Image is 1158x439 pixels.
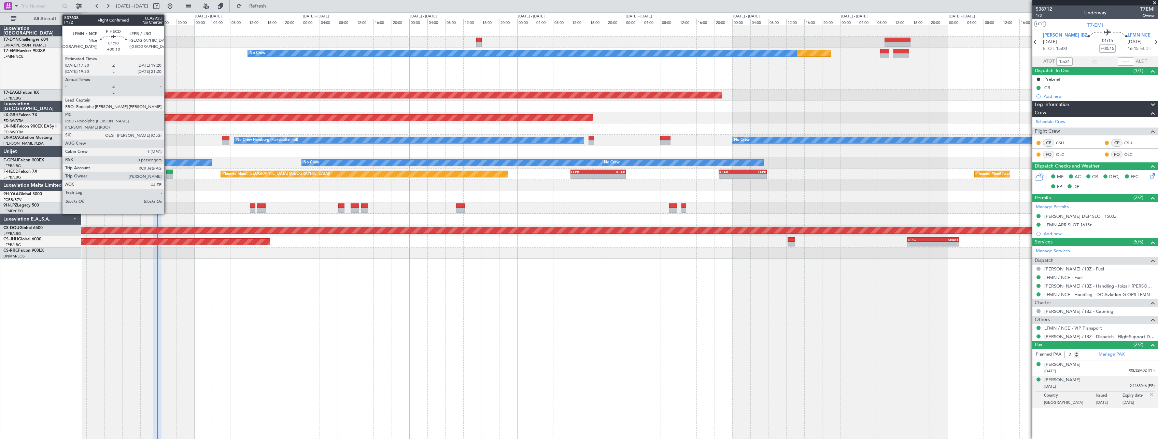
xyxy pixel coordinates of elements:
[1043,139,1054,147] div: CP
[750,19,768,25] div: 04:00
[571,174,598,178] div: -
[1075,174,1081,181] span: AC
[1044,369,1056,374] span: [DATE]
[822,19,840,25] div: 20:00
[302,19,320,25] div: 00:00
[3,192,42,196] a: 9H-YAAGlobal 5000
[3,158,18,162] span: F-GPNJ
[643,19,661,25] div: 04:00
[908,242,933,246] div: -
[233,1,274,12] button: Refresh
[734,135,750,145] div: No Crew
[1044,93,1155,99] div: Add new
[3,54,24,59] a: LFMN/NCE
[719,174,743,178] div: -
[1043,58,1055,65] span: ATOT
[1036,5,1052,13] span: 538712
[1056,45,1067,52] span: 15:00
[1044,384,1056,389] span: [DATE]
[223,169,330,179] div: Planned Maint [GEOGRAPHIC_DATA] ([GEOGRAPHIC_DATA])
[984,19,1002,25] div: 08:00
[1056,151,1071,158] a: OLC
[1057,174,1063,181] span: MF
[3,49,17,53] span: T7-EMI
[804,19,822,25] div: 16:00
[3,237,18,241] span: CS-JHH
[392,19,410,25] div: 20:00
[230,19,248,25] div: 08:00
[1036,248,1070,255] a: Manage Services
[3,38,48,42] a: T7-DYNChallenger 604
[1084,9,1106,16] div: Underway
[1002,19,1020,25] div: 12:00
[3,231,21,236] a: LFPB/LBG
[1133,194,1143,201] span: (2/2)
[743,174,766,178] div: -
[158,19,176,25] div: 16:00
[409,19,427,25] div: 00:00
[1136,58,1147,65] span: ALDT
[1044,231,1155,237] div: Add new
[626,14,652,19] div: [DATE] - [DATE]
[1035,109,1046,117] span: Crew
[535,19,553,25] div: 04:00
[3,130,24,135] a: EDLW/DTM
[3,197,22,202] a: FCBB/BZV
[894,19,912,25] div: 12:00
[1035,128,1060,135] span: Flight Crew
[195,14,222,19] div: [DATE] - [DATE]
[1130,383,1155,389] span: X4463046 (PP)
[1044,213,1116,219] div: [PERSON_NAME] DEP SLOT 1500z
[1128,39,1142,45] span: [DATE]
[1044,76,1060,82] div: Prebrief
[499,19,517,25] div: 20:00
[1096,400,1122,407] p: [DATE]
[1124,151,1140,158] a: OLC
[571,19,589,25] div: 12:00
[194,19,212,25] div: 00:00
[1111,139,1122,147] div: CP
[410,14,437,19] div: [DATE] - [DATE]
[1035,194,1051,202] span: Permits
[948,19,966,25] div: 00:00
[3,242,21,248] a: LFPB/LBG
[3,141,44,146] a: [PERSON_NAME]/QSA
[303,158,319,168] div: No Crew
[243,4,272,9] span: Refresh
[3,124,57,129] a: LX-INBFalcon 900EX EASy II
[1044,393,1096,400] p: Country
[3,254,25,259] a: DNMM/LOS
[1044,292,1150,297] a: LFMN / NCE - Handling - DC Aviation-G-OPS LFMN
[1129,368,1155,374] span: X0L32M02 (PP)
[733,14,760,19] div: [DATE] - [DATE]
[949,14,975,19] div: [DATE] - [DATE]
[743,170,766,174] div: LFPB
[1036,13,1052,18] span: 1/3
[625,19,643,25] div: 00:00
[719,170,743,174] div: KLAX
[1044,325,1102,331] a: LFMN / NCE - VIP Transport
[3,136,19,140] span: LX-AOA
[1044,275,1083,280] a: LFMN / NCE - Fuel
[3,49,45,53] a: T7-EMIHawker 900XP
[3,113,18,117] span: LX-GBH
[1140,5,1155,13] span: T7EMI
[463,19,481,25] div: 12:00
[3,170,18,174] span: F-HECD
[481,19,499,25] div: 16:00
[122,19,140,25] div: 08:00
[1036,204,1069,211] a: Manage Permits
[21,1,60,11] input: Trip Number
[1034,21,1046,27] button: UTC
[696,19,715,25] div: 16:00
[1035,299,1051,307] span: Charter
[732,19,750,25] div: 00:00
[768,19,786,25] div: 08:00
[3,118,24,123] a: EDLW/DTM
[1109,174,1119,181] span: DFC,
[1133,238,1143,245] span: (5/5)
[553,19,571,25] div: 08:00
[1133,341,1143,348] span: (2/2)
[1043,45,1054,52] span: ETOT
[840,19,858,25] div: 00:00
